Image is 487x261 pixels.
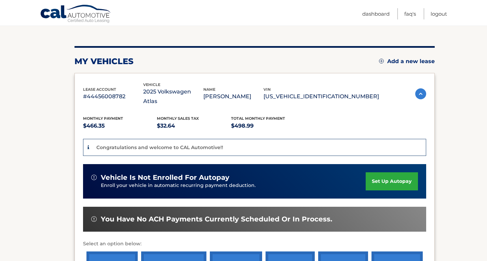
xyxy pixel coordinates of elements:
[96,144,223,150] p: Congratulations and welcome to CAL Automotive!!
[203,92,263,101] p: [PERSON_NAME]
[366,172,418,190] a: set up autopay
[101,215,332,223] span: You have no ACH payments currently scheduled or in process.
[203,87,215,92] span: name
[83,92,143,101] p: #44456008782
[83,87,116,92] span: lease account
[415,88,426,99] img: accordion-active.svg
[83,121,157,131] p: $466.35
[40,4,112,24] a: Cal Automotive
[91,216,97,222] img: alert-white.svg
[231,121,305,131] p: $498.99
[157,116,199,121] span: Monthly sales Tax
[101,182,366,189] p: Enroll your vehicle in automatic recurring payment deduction.
[379,58,435,65] a: Add a new lease
[75,56,134,67] h2: my vehicles
[362,8,390,19] a: Dashboard
[404,8,416,19] a: FAQ's
[143,82,160,87] span: vehicle
[83,116,123,121] span: Monthly Payment
[157,121,231,131] p: $32.64
[431,8,447,19] a: Logout
[101,173,229,182] span: vehicle is not enrolled for autopay
[231,116,285,121] span: Total Monthly Payment
[143,87,203,106] p: 2025 Volkswagen Atlas
[263,92,379,101] p: [US_VEHICLE_IDENTIFICATION_NUMBER]
[379,59,384,63] img: add.svg
[83,240,426,248] p: Select an option below:
[91,175,97,180] img: alert-white.svg
[263,87,271,92] span: vin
